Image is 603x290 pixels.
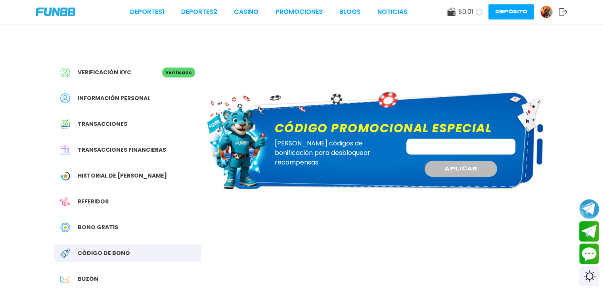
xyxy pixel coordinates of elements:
span: APLICAR [444,165,477,173]
img: Free Bonus [60,222,70,232]
button: Depósito [488,4,534,19]
a: InboxBuzón [54,270,201,288]
button: Join telegram [579,221,599,242]
a: Transaction HistoryTransacciones [54,115,201,133]
a: NOTICIAS [377,7,408,17]
button: Contact customer service [579,244,599,264]
span: Transacciones [78,120,127,128]
button: Join telegram channel [579,199,599,219]
a: Free BonusBono Gratis [54,218,201,236]
span: Buzón [78,275,98,283]
span: Historial de [PERSON_NAME] [78,172,167,180]
img: Referral [60,197,70,207]
a: Financial TransactionTransacciones financieras [54,141,201,159]
a: Verificación KYCVerificado [54,64,201,81]
a: BLOGS [339,7,361,17]
div: Switch theme [579,266,599,286]
img: Redeem Bonus [60,248,70,258]
span: $ 0.01 [458,7,473,17]
p: [PERSON_NAME] códigos de bonificación para desbloquear recompensas [270,139,401,170]
a: Avatar [540,6,559,18]
span: Información personal [78,94,150,102]
img: Inbox [60,274,70,284]
span: Verificación KYC [78,68,131,77]
span: Bono Gratis [78,223,118,232]
a: PersonalInformación personal [54,89,201,107]
a: Promociones [276,7,323,17]
img: Financial Transaction [60,145,70,155]
span: Transacciones financieras [78,146,166,154]
img: Wagering Transaction [60,171,70,181]
button: APLICAR [425,161,497,177]
a: ReferralReferidos [54,193,201,211]
label: Código promocional especial [270,119,522,137]
a: Redeem BonusCódigo de bono [54,244,201,262]
a: Deportes1 [130,7,165,17]
a: Wagering TransactionHistorial de [PERSON_NAME] [54,167,201,185]
p: Verificado [162,68,195,77]
img: Avatar [540,6,552,18]
img: Transaction History [60,119,70,129]
img: Personal [60,93,70,103]
img: Company Logo [36,8,75,16]
a: Deportes2 [181,7,217,17]
span: Referidos [78,197,109,206]
a: CASINO [234,7,258,17]
span: Código de bono [78,249,130,257]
